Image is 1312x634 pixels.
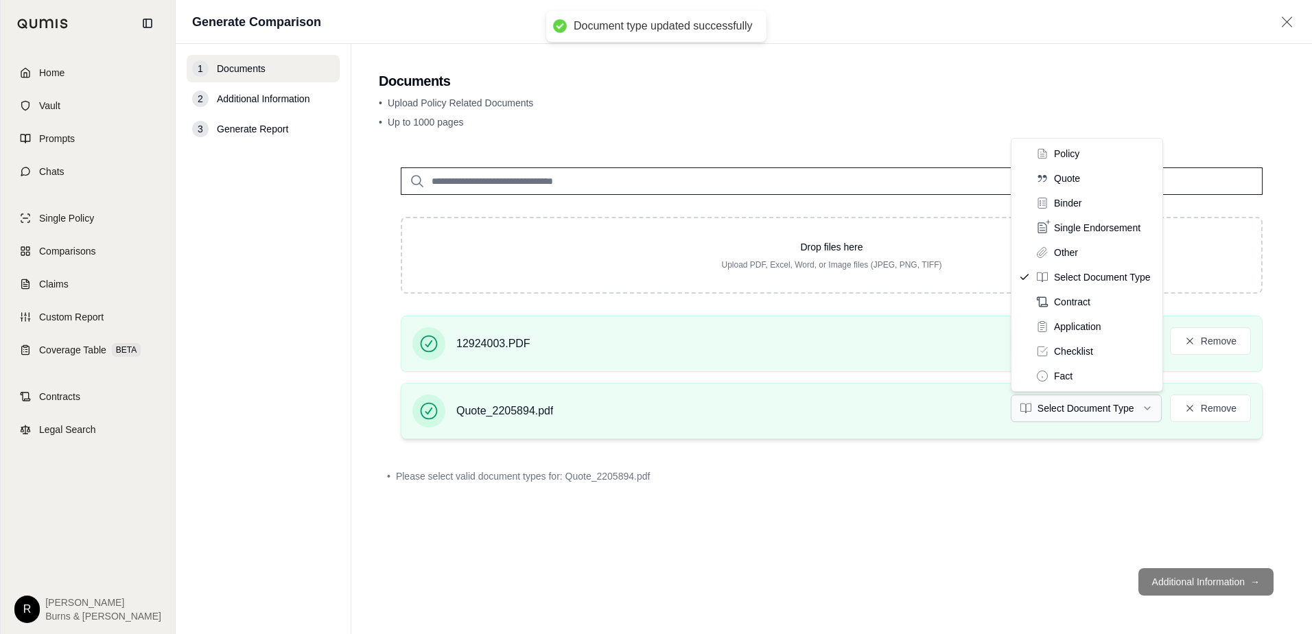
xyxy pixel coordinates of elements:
[1054,147,1079,161] span: Policy
[1054,196,1081,210] span: Binder
[1054,246,1078,259] span: Other
[1054,221,1140,235] span: Single Endorsement
[1054,270,1151,284] span: Select Document Type
[1054,344,1093,358] span: Checklist
[1054,369,1073,383] span: Fact
[1054,172,1080,185] span: Quote
[574,19,753,34] div: Document type updated successfully
[1054,295,1090,309] span: Contract
[1054,320,1101,333] span: Application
